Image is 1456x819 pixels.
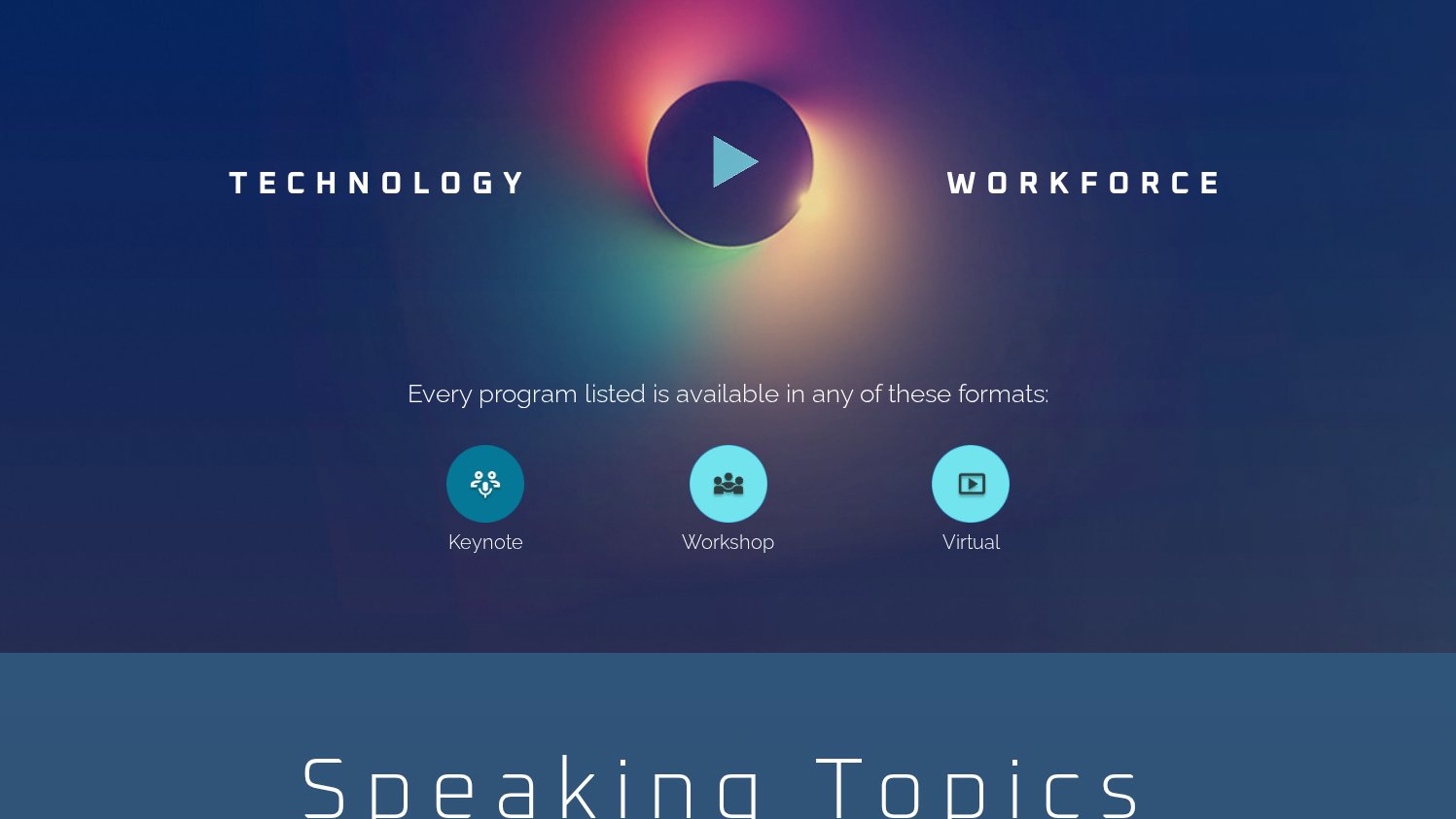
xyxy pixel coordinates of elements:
[10,381,1446,406] h2: Every program listed is available in any of these formats:
[626,532,831,552] h2: Workshop
[383,532,587,552] h2: Keynote
[229,169,532,200] a: TECHNOLOGY
[946,169,1227,200] a: WORKFORCE
[869,532,1073,552] h2: Virtual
